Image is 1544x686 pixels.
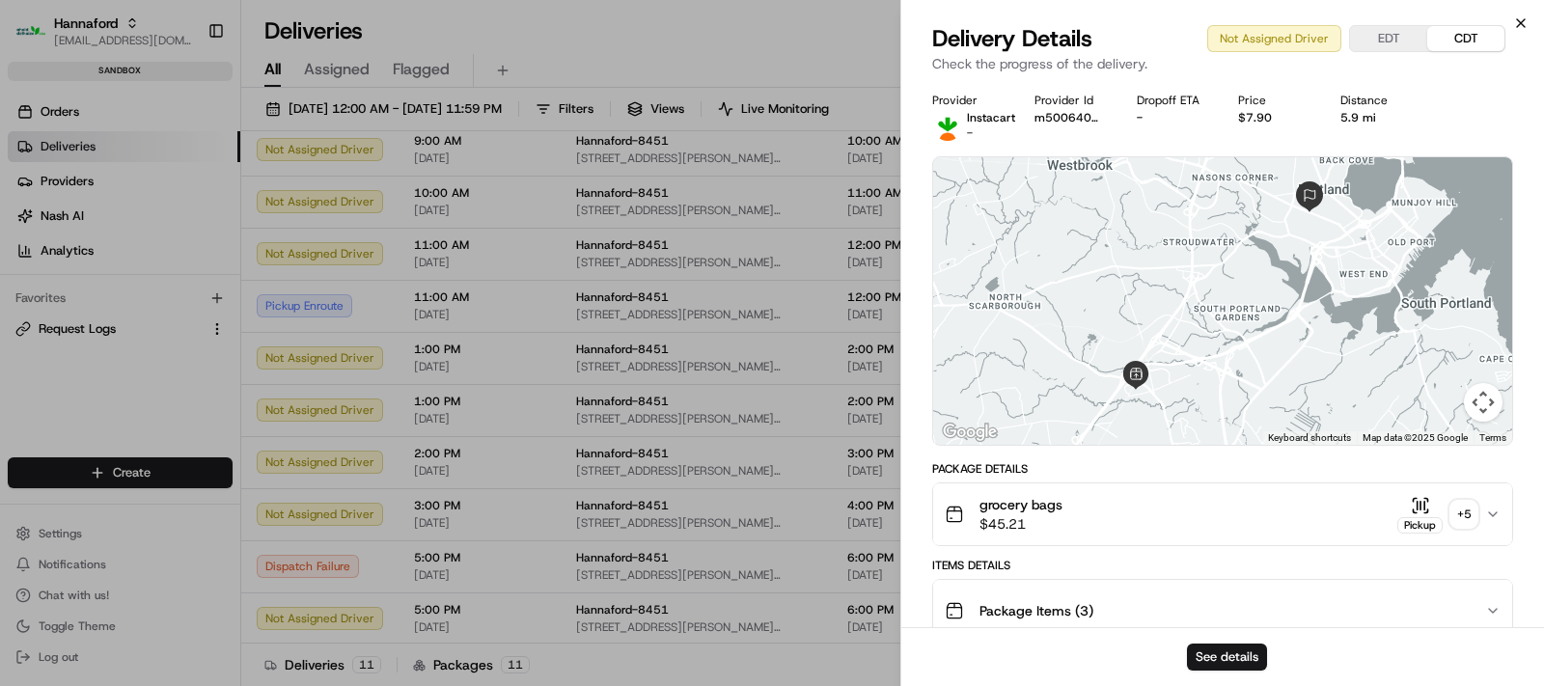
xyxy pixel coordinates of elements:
[1238,110,1310,125] div: $7.90
[1397,496,1443,534] button: Pickup
[1034,110,1106,125] button: m500640555
[1464,383,1503,422] button: Map camera controls
[1268,431,1351,445] button: Keyboard shortcuts
[938,420,1002,445] img: Google
[979,495,1062,514] span: grocery bags
[1340,110,1412,125] div: 5.9 mi
[182,280,310,299] span: API Documentation
[932,558,1513,573] div: Items Details
[50,124,318,145] input: Clear
[967,125,973,141] span: -
[932,93,1004,108] div: Provider
[1363,432,1468,443] span: Map data ©2025 Google
[163,282,179,297] div: 💻
[932,23,1092,54] span: Delivery Details
[1034,93,1106,108] div: Provider Id
[933,483,1512,545] button: grocery bags$45.21Pickup+5
[328,190,351,213] button: Start new chat
[979,601,1093,620] span: Package Items ( 3 )
[932,461,1513,477] div: Package Details
[155,272,317,307] a: 💻API Documentation
[967,110,1015,125] span: Instacart
[66,204,244,219] div: We're available if you need us!
[1238,93,1310,108] div: Price
[19,77,351,108] p: Welcome 👋
[1397,496,1477,534] button: Pickup+5
[1397,517,1443,534] div: Pickup
[192,327,234,342] span: Pylon
[932,110,963,141] img: instacart_logo.png
[136,326,234,342] a: Powered byPylon
[19,282,35,297] div: 📗
[938,420,1002,445] a: Open this area in Google Maps (opens a new window)
[1187,644,1267,671] button: See details
[12,272,155,307] a: 📗Knowledge Base
[1479,432,1506,443] a: Terms
[933,580,1512,642] button: Package Items (3)
[19,184,54,219] img: 1736555255976-a54dd68f-1ca7-489b-9aae-adbdc363a1c4
[39,280,148,299] span: Knowledge Base
[1137,110,1208,125] div: -
[1427,26,1504,51] button: CDT
[66,184,317,204] div: Start new chat
[932,54,1513,73] p: Check the progress of the delivery.
[1340,93,1412,108] div: Distance
[1350,26,1427,51] button: EDT
[19,19,58,58] img: Nash
[979,514,1062,534] span: $45.21
[1137,93,1208,108] div: Dropoff ETA
[1450,501,1477,528] div: + 5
